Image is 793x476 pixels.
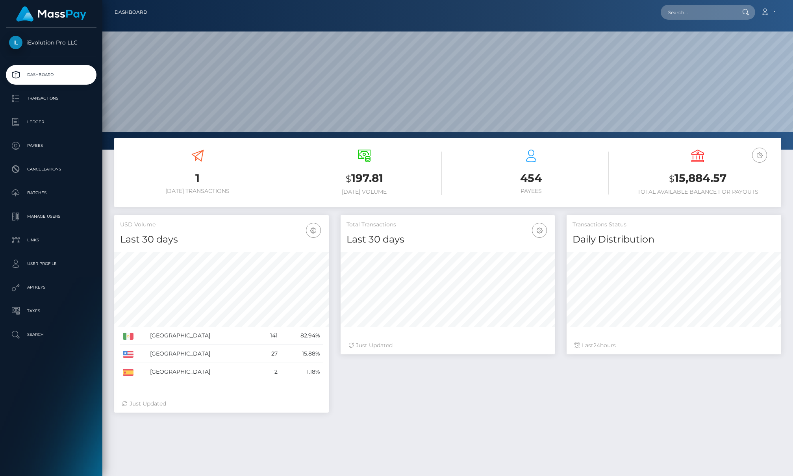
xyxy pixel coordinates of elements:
a: Manage Users [6,207,96,226]
td: 15.88% [280,345,323,363]
h5: Transactions Status [573,221,775,229]
h3: 454 [454,170,609,186]
div: Just Updated [122,400,321,408]
p: Cancellations [9,163,93,175]
p: Ledger [9,116,93,128]
td: [GEOGRAPHIC_DATA] [147,345,258,363]
p: Dashboard [9,69,93,81]
small: $ [669,173,674,184]
h6: Payees [454,188,609,194]
a: Ledger [6,112,96,132]
a: User Profile [6,254,96,274]
p: API Keys [9,282,93,293]
a: Search [6,325,96,344]
h4: Last 30 days [120,233,323,246]
h3: 1 [120,170,275,186]
h6: [DATE] Transactions [120,188,275,194]
p: Payees [9,140,93,152]
h4: Daily Distribution [573,233,775,246]
h3: 197.81 [287,170,442,187]
td: 2 [258,363,280,381]
img: ES.png [123,369,133,376]
h4: Last 30 days [346,233,549,246]
td: 1.18% [280,363,323,381]
a: Payees [6,136,96,156]
a: Taxes [6,301,96,321]
input: Search... [661,5,735,20]
td: 82.94% [280,327,323,345]
h5: Total Transactions [346,221,549,229]
td: 27 [258,345,280,363]
h3: 15,884.57 [621,170,776,187]
p: Manage Users [9,211,93,222]
a: Batches [6,183,96,203]
td: [GEOGRAPHIC_DATA] [147,363,258,381]
img: MassPay Logo [16,6,86,22]
a: Dashboard [6,65,96,85]
span: 24 [593,342,600,349]
p: Batches [9,187,93,199]
img: US.png [123,351,133,358]
td: 141 [258,327,280,345]
a: API Keys [6,278,96,297]
small: $ [346,173,351,184]
h6: [DATE] Volume [287,189,442,195]
td: [GEOGRAPHIC_DATA] [147,327,258,345]
span: iEvolution Pro LLC [6,39,96,46]
p: Taxes [9,305,93,317]
div: Last hours [574,341,773,350]
a: Transactions [6,89,96,108]
h6: Total Available Balance for Payouts [621,189,776,195]
div: Just Updated [348,341,547,350]
p: Search [9,329,93,341]
a: Dashboard [115,4,147,20]
p: User Profile [9,258,93,270]
p: Links [9,234,93,246]
img: iEvolution Pro LLC [9,36,22,49]
p: Transactions [9,93,93,104]
a: Links [6,230,96,250]
a: Cancellations [6,159,96,179]
img: MX.png [123,333,133,340]
h5: USD Volume [120,221,323,229]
